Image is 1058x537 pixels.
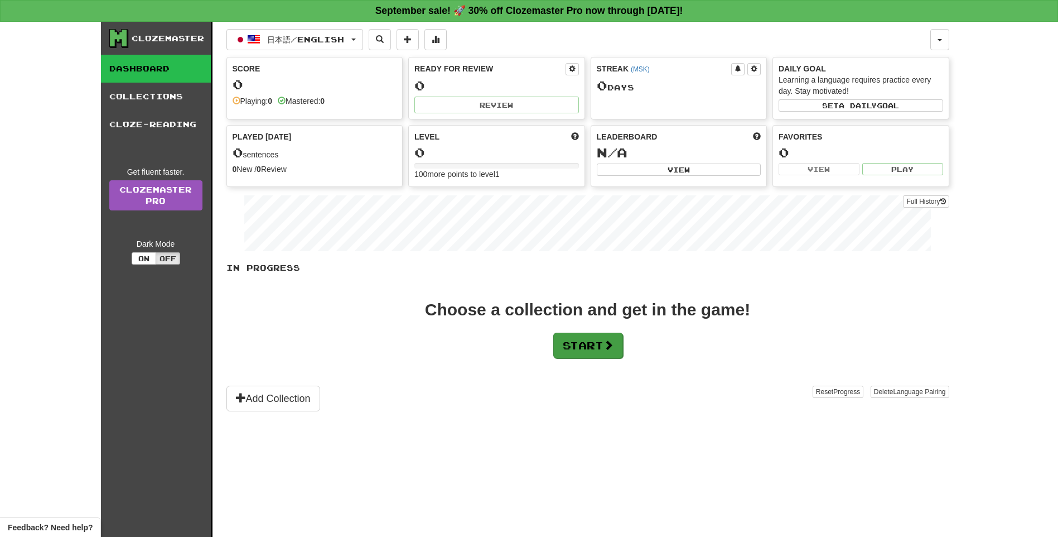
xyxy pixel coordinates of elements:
button: Start [553,333,623,358]
strong: 0 [233,165,237,174]
span: 0 [233,145,243,160]
div: 0 [779,146,943,160]
div: Clozemaster [132,33,204,44]
span: Level [414,131,439,142]
strong: 0 [257,165,261,174]
div: Playing: [233,95,273,107]
strong: September sale! 🚀 30% off Clozemaster Pro now through [DATE]! [375,5,683,16]
span: 日本語 / English [267,35,344,44]
span: This week in points, UTC [753,131,761,142]
div: Mastered: [278,95,325,107]
button: View [597,164,761,176]
button: Seta dailygoal [779,99,943,112]
span: Open feedback widget [8,522,93,533]
span: Played [DATE] [233,131,292,142]
button: 日本語/English [226,29,363,50]
div: 100 more points to level 1 [414,169,579,180]
span: Progress [833,388,860,396]
span: 0 [597,78,607,93]
strong: 0 [320,97,325,106]
div: Learning a language requires practice every day. Stay motivated! [779,74,943,97]
div: Ready for Review [414,63,566,74]
div: New / Review [233,164,397,175]
a: Cloze-Reading [101,111,211,138]
button: More stats [424,29,447,50]
div: Day s [597,79,761,93]
div: Daily Goal [779,63,943,74]
button: Add Collection [226,386,320,411]
p: In Progress [226,262,949,274]
button: Full History [903,195,949,208]
a: ClozemasterPro [109,180,202,210]
div: Score [233,63,397,74]
span: N/A [597,145,627,160]
div: Choose a collection and get in the game! [425,301,750,318]
div: Streak [597,63,732,74]
div: 0 [414,146,579,160]
button: Add sentence to collection [397,29,419,50]
button: ResetProgress [813,386,863,398]
span: Language Pairing [893,388,945,396]
div: sentences [233,146,397,160]
button: On [132,252,156,265]
button: Off [156,252,180,265]
a: (MSK) [631,65,650,73]
button: Play [862,163,943,175]
span: Score more points to level up [571,131,579,142]
div: Dark Mode [109,238,202,250]
div: Favorites [779,131,943,142]
a: Dashboard [101,55,211,83]
button: DeleteLanguage Pairing [871,386,949,398]
div: 0 [414,79,579,93]
button: Review [414,97,579,113]
div: Get fluent faster. [109,166,202,178]
span: Leaderboard [597,131,658,142]
div: 0 [233,78,397,92]
strong: 0 [268,97,272,106]
a: Collections [101,83,211,111]
button: Search sentences [369,29,391,50]
span: a daily [839,102,877,109]
button: View [779,163,859,175]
